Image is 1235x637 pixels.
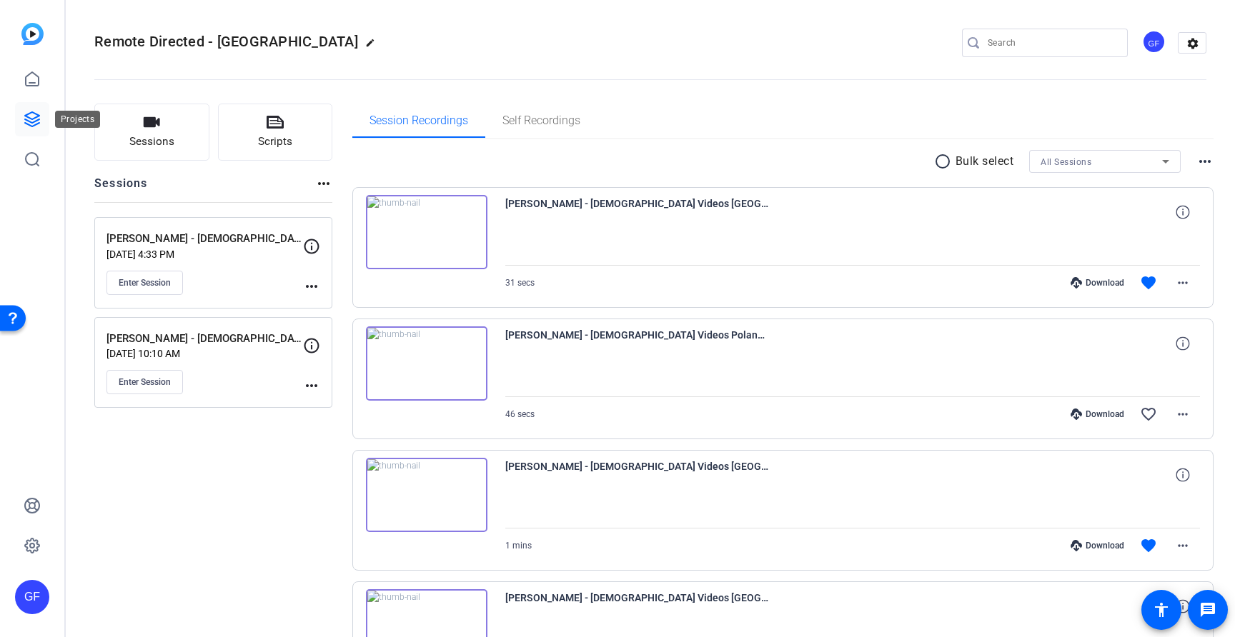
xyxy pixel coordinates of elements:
[1199,601,1216,618] mat-icon: message
[1196,153,1214,170] mat-icon: more_horiz
[303,278,320,295] mat-icon: more_horiz
[106,348,303,359] p: [DATE] 10:10 AM
[365,38,382,55] mat-icon: edit
[55,111,100,128] div: Projects
[1140,274,1157,291] mat-icon: favorite
[1174,406,1191,423] mat-icon: more_horiz
[369,115,468,126] span: Session Recordings
[505,589,770,623] span: [PERSON_NAME] - [DEMOGRAPHIC_DATA] Videos [GEOGRAPHIC_DATA]-iPhone 13 Pro Max1-2025-07-09-09-20-5...
[505,458,770,492] span: [PERSON_NAME] - [DEMOGRAPHIC_DATA] Videos [GEOGRAPHIC_DATA]-iPhone 13 Pro Max1-2025-07-09-09-21-5...
[505,541,532,551] span: 1 mins
[106,231,303,247] p: [PERSON_NAME] - [DEMOGRAPHIC_DATA] Videos [GEOGRAPHIC_DATA]
[1140,537,1157,554] mat-icon: favorite
[1063,277,1131,289] div: Download
[988,34,1116,51] input: Search
[106,271,183,295] button: Enter Session
[505,195,770,229] span: [PERSON_NAME] - [DEMOGRAPHIC_DATA] Videos [GEOGRAPHIC_DATA]-iPhone 13 Pro Max1-2025-07-09-09-26-1...
[1179,33,1207,54] mat-icon: settings
[94,33,358,50] span: Remote Directed - [GEOGRAPHIC_DATA]
[505,278,535,288] span: 31 secs
[1142,30,1166,54] div: GF
[1063,408,1131,420] div: Download
[1174,274,1191,291] mat-icon: more_horiz
[1063,540,1131,551] div: Download
[106,249,303,260] p: [DATE] 4:33 PM
[1153,601,1170,618] mat-icon: accessibility
[505,409,535,419] span: 46 secs
[218,104,333,161] button: Scripts
[106,370,183,394] button: Enter Session
[303,377,320,394] mat-icon: more_horiz
[315,175,332,192] mat-icon: more_horiz
[1174,537,1191,554] mat-icon: more_horiz
[934,153,956,170] mat-icon: radio_button_unchecked
[366,326,487,401] img: thumb-nail
[956,153,1014,170] p: Bulk select
[366,458,487,532] img: thumb-nail
[129,134,174,150] span: Sessions
[258,134,292,150] span: Scripts
[15,580,49,614] div: GF
[366,195,487,269] img: thumb-nail
[21,23,44,45] img: blue-gradient.svg
[1140,406,1157,423] mat-icon: favorite_border
[119,376,171,388] span: Enter Session
[94,104,209,161] button: Sessions
[1041,157,1091,167] span: All Sessions
[502,115,580,126] span: Self Recordings
[119,277,171,289] span: Enter Session
[94,175,148,202] h2: Sessions
[505,326,770,361] span: [PERSON_NAME] - [DEMOGRAPHIC_DATA] Videos Poland-iPhone 13 Pro Max1-2025-07-09-09-24-59-709-0
[106,331,303,347] p: [PERSON_NAME] - [DEMOGRAPHIC_DATA] Videos [GEOGRAPHIC_DATA]
[1142,30,1167,55] ngx-avatar: Gavin Feller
